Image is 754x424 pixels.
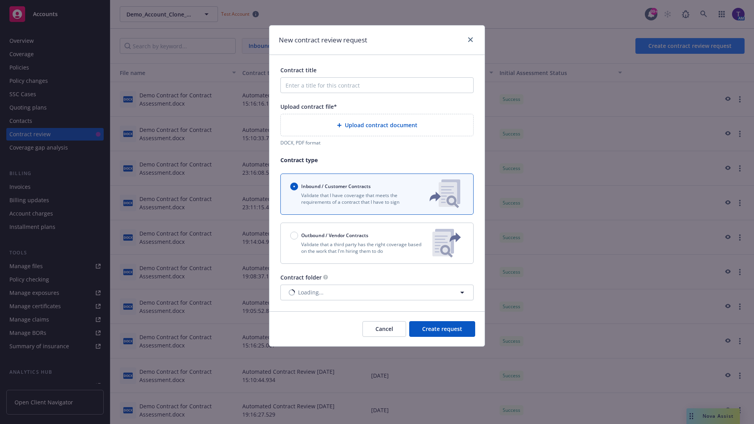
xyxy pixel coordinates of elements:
[301,183,371,190] span: Inbound / Customer Contracts
[345,121,417,129] span: Upload contract document
[290,183,298,190] input: Inbound / Customer Contracts
[280,156,474,164] p: Contract type
[290,192,417,205] p: Validate that I have coverage that meets the requirements of a contract that I have to sign
[280,103,337,110] span: Upload contract file*
[290,232,298,239] input: Outbound / Vendor Contracts
[298,288,324,296] span: Loading...
[280,285,474,300] button: Loading...
[375,325,393,333] span: Cancel
[280,114,474,136] div: Upload contract document
[280,274,322,281] span: Contract folder
[422,325,462,333] span: Create request
[280,223,474,264] button: Outbound / Vendor ContractsValidate that a third party has the right coverage based on the work t...
[466,35,475,44] a: close
[280,77,474,93] input: Enter a title for this contract
[280,66,317,74] span: Contract title
[280,139,474,146] div: DOCX, PDF format
[279,35,367,45] h1: New contract review request
[301,232,368,239] span: Outbound / Vendor Contracts
[280,174,474,215] button: Inbound / Customer ContractsValidate that I have coverage that meets the requirements of a contra...
[290,241,426,254] p: Validate that a third party has the right coverage based on the work that I'm hiring them to do
[362,321,406,337] button: Cancel
[409,321,475,337] button: Create request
